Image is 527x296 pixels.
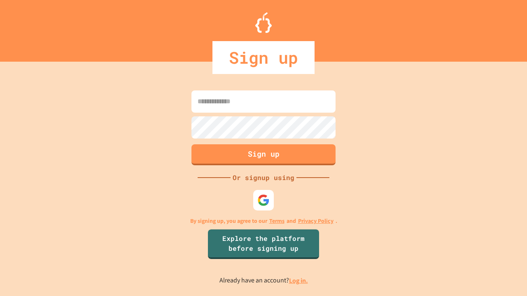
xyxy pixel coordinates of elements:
[257,194,270,206] img: google-icon.svg
[289,276,308,285] a: Log in.
[190,217,337,225] p: By signing up, you agree to our and .
[219,275,308,286] p: Already have an account?
[191,144,336,165] button: Sign up
[298,217,333,225] a: Privacy Policy
[255,12,272,33] img: Logo.svg
[231,173,296,183] div: Or signup using
[208,229,319,259] a: Explore the platform before signing up
[212,41,315,74] div: Sign up
[269,217,284,225] a: Terms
